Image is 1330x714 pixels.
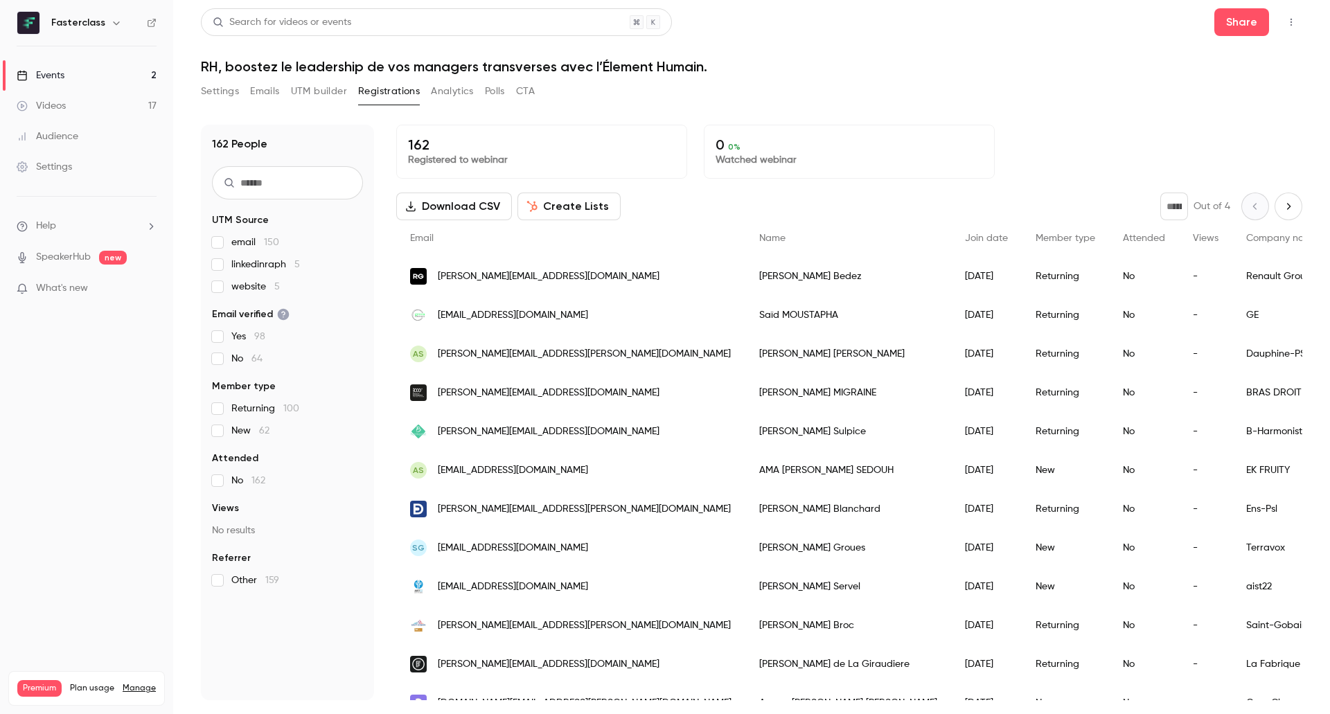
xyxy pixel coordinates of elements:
button: Next page [1275,193,1302,220]
div: Search for videos or events [213,15,351,30]
button: UTM builder [291,80,347,102]
span: 64 [251,354,263,364]
div: No [1109,334,1179,373]
p: Watched webinar [716,153,983,167]
div: [PERSON_NAME] [PERSON_NAME] [745,334,951,373]
span: Views [1193,233,1218,243]
img: ens.psl.eu [410,501,427,517]
span: Email verified [212,307,290,321]
div: Saïd MOUSTAPHA [745,296,951,334]
div: - [1179,451,1232,490]
span: Other [231,573,279,587]
span: [PERSON_NAME][EMAIL_ADDRESS][DOMAIN_NAME] [438,657,659,672]
div: - [1179,567,1232,606]
div: - [1179,645,1232,684]
span: Member type [212,380,276,393]
span: Plan usage [70,683,114,694]
div: New [1022,451,1109,490]
div: Returning [1022,373,1109,412]
button: CTA [516,80,535,102]
img: openclassrooms.com [410,695,427,711]
div: [DATE] [951,606,1022,645]
span: [DOMAIN_NAME][EMAIL_ADDRESS][PERSON_NAME][DOMAIN_NAME] [438,696,731,711]
div: No [1109,373,1179,412]
div: Returning [1022,412,1109,451]
span: Yes [231,330,265,343]
p: 0 [716,136,983,153]
img: saint-gobain.com [410,617,427,634]
span: [EMAIL_ADDRESS][DOMAIN_NAME] [438,463,588,478]
span: Returning [231,402,299,416]
p: Out of 4 [1194,199,1230,213]
img: b-harmonist.com [410,423,427,440]
span: 5 [274,282,280,292]
img: aist22.fr [410,578,427,595]
div: [PERSON_NAME] Groues [745,528,951,567]
span: website [231,280,280,294]
div: [DATE] [951,567,1022,606]
span: Premium [17,680,62,697]
span: [PERSON_NAME][EMAIL_ADDRESS][PERSON_NAME][DOMAIN_NAME] [438,347,731,362]
div: [PERSON_NAME] Broc [745,606,951,645]
div: [DATE] [951,645,1022,684]
span: No [231,474,265,488]
div: Returning [1022,606,1109,645]
h1: 162 People [212,136,267,152]
div: - [1179,296,1232,334]
div: [DATE] [951,296,1022,334]
span: 159 [265,575,279,585]
div: - [1179,257,1232,296]
button: Share [1214,8,1269,36]
div: - [1179,334,1232,373]
div: New [1022,528,1109,567]
div: New [1022,567,1109,606]
div: No [1109,490,1179,528]
div: Returning [1022,296,1109,334]
span: [EMAIL_ADDRESS][DOMAIN_NAME] [438,308,588,323]
section: facet-groups [212,213,363,587]
span: 62 [259,426,269,436]
div: No [1109,567,1179,606]
div: - [1179,606,1232,645]
span: What's new [36,281,88,296]
span: 0 % [728,142,741,152]
div: [DATE] [951,257,1022,296]
span: [PERSON_NAME][EMAIL_ADDRESS][DOMAIN_NAME] [438,386,659,400]
span: AS [413,348,424,360]
li: help-dropdown-opener [17,219,157,233]
button: Emails [250,80,279,102]
span: 98 [254,332,265,341]
span: Attended [1123,233,1165,243]
div: [PERSON_NAME] de La Giraudiere [745,645,951,684]
div: Audience [17,130,78,143]
img: renault.com [410,268,427,285]
span: [PERSON_NAME][EMAIL_ADDRESS][PERSON_NAME][DOMAIN_NAME] [438,502,731,517]
h6: Fasterclass [51,16,105,30]
span: Company name [1246,233,1318,243]
span: Name [759,233,786,243]
iframe: Noticeable Trigger [140,283,157,295]
span: linkedinraph [231,258,300,271]
div: [PERSON_NAME] Servel [745,567,951,606]
div: [PERSON_NAME] Blanchard [745,490,951,528]
div: No [1109,451,1179,490]
span: Email [410,233,434,243]
a: SpeakerHub [36,250,91,265]
span: 150 [264,238,279,247]
div: Returning [1022,257,1109,296]
img: brasdroitdesdirigeants.com [410,384,427,401]
span: AS [413,464,424,476]
button: Polls [485,80,505,102]
span: [EMAIL_ADDRESS][DOMAIN_NAME] [438,580,588,594]
p: Registered to webinar [408,153,675,167]
span: [EMAIL_ADDRESS][DOMAIN_NAME] [438,541,588,555]
span: Views [212,501,239,515]
p: 162 [408,136,675,153]
div: Returning [1022,490,1109,528]
a: Manage [123,683,156,694]
img: lafabriquebyca.com [410,656,427,672]
span: email [231,235,279,249]
div: - [1179,412,1232,451]
span: UTM Source [212,213,269,227]
div: Returning [1022,645,1109,684]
